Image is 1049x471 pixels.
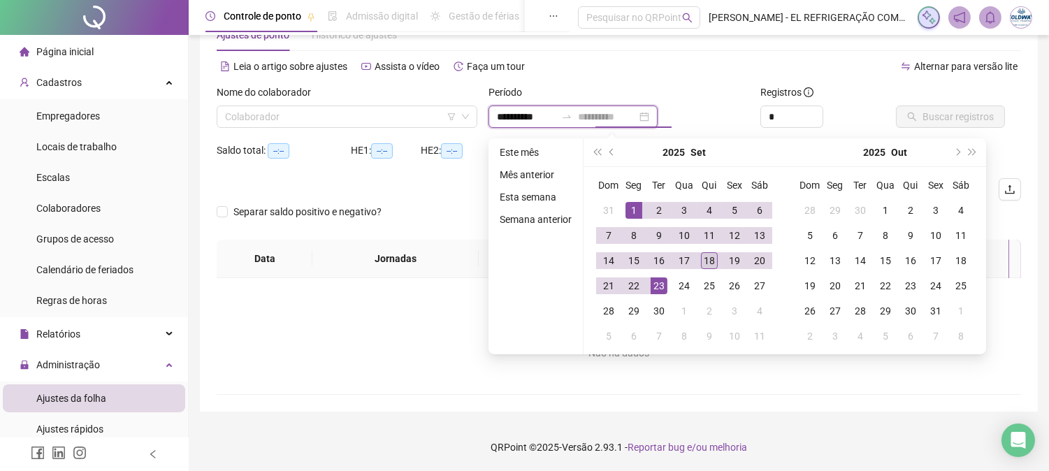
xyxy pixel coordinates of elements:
[36,141,117,152] span: Locais de trabalho
[676,328,693,345] div: 8
[902,328,919,345] div: 6
[797,248,823,273] td: 2025-10-12
[600,202,617,219] div: 31
[220,61,230,71] span: file-text
[927,328,944,345] div: 7
[802,277,818,294] div: 19
[823,223,848,248] td: 2025-10-06
[20,360,29,370] span: lock
[625,328,642,345] div: 6
[36,172,70,183] span: Escalas
[621,298,646,324] td: 2025-09-29
[479,240,581,278] th: Entrada 1
[827,252,844,269] div: 13
[494,211,577,228] li: Semana anterior
[1011,7,1032,28] img: 29308
[848,198,873,223] td: 2025-09-30
[923,248,948,273] td: 2025-10-17
[948,173,974,198] th: Sáb
[873,273,898,298] td: 2025-10-22
[927,202,944,219] div: 3
[923,173,948,198] th: Sex
[605,138,620,166] button: prev-year
[802,328,818,345] div: 2
[948,248,974,273] td: 2025-10-18
[760,85,813,100] span: Registros
[205,11,215,21] span: clock-circle
[36,46,94,57] span: Página inicial
[852,303,869,319] div: 28
[697,273,722,298] td: 2025-09-25
[751,227,768,244] div: 13
[1001,423,1035,457] div: Open Intercom Messenger
[747,198,772,223] td: 2025-09-06
[646,248,672,273] td: 2025-09-16
[902,277,919,294] div: 23
[827,227,844,244] div: 6
[36,295,107,306] span: Regras de horas
[902,303,919,319] div: 30
[852,252,869,269] div: 14
[467,61,525,72] span: Faça um tour
[902,227,919,244] div: 9
[621,248,646,273] td: 2025-09-15
[676,202,693,219] div: 3
[948,223,974,248] td: 2025-10-11
[697,173,722,198] th: Qui
[797,223,823,248] td: 2025-10-05
[877,303,894,319] div: 29
[927,303,944,319] div: 31
[873,248,898,273] td: 2025-10-15
[672,324,697,349] td: 2025-10-08
[901,61,911,71] span: swap
[751,202,768,219] div: 6
[672,198,697,223] td: 2025-09-03
[596,198,621,223] td: 2025-08-31
[589,138,605,166] button: super-prev-year
[596,298,621,324] td: 2025-09-28
[690,138,706,166] button: month panel
[797,198,823,223] td: 2025-09-28
[646,324,672,349] td: 2025-10-07
[676,227,693,244] div: 10
[726,227,743,244] div: 12
[447,113,456,121] span: filter
[827,328,844,345] div: 3
[797,324,823,349] td: 2025-11-02
[848,298,873,324] td: 2025-10-28
[722,324,747,349] td: 2025-10-10
[747,223,772,248] td: 2025-09-13
[600,252,617,269] div: 14
[351,143,421,159] div: HE 1:
[672,173,697,198] th: Qua
[848,173,873,198] th: Ter
[877,202,894,219] div: 1
[701,328,718,345] div: 9
[927,277,944,294] div: 24
[722,273,747,298] td: 2025-09-26
[494,189,577,205] li: Esta semana
[747,173,772,198] th: Sáb
[596,324,621,349] td: 2025-10-05
[948,324,974,349] td: 2025-11-08
[953,277,969,294] div: 25
[948,198,974,223] td: 2025-10-04
[852,227,869,244] div: 7
[902,252,919,269] div: 16
[672,273,697,298] td: 2025-09-24
[873,198,898,223] td: 2025-10-01
[873,223,898,248] td: 2025-10-08
[31,446,45,460] span: facebook
[371,143,393,159] span: --:--
[36,77,82,88] span: Cadastros
[494,166,577,183] li: Mês anterior
[20,329,29,339] span: file
[312,240,478,278] th: Jornadas
[902,202,919,219] div: 2
[233,61,347,72] span: Leia o artigo sobre ajustes
[726,303,743,319] div: 3
[697,298,722,324] td: 2025-10-02
[1004,184,1015,195] span: upload
[676,303,693,319] div: 1
[726,202,743,219] div: 5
